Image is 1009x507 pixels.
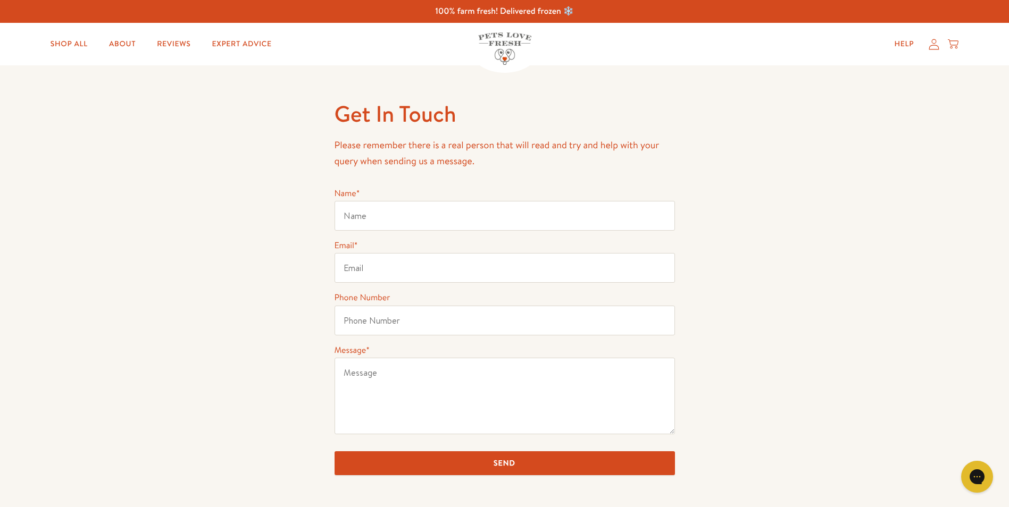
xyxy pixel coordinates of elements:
a: Reviews [148,33,199,55]
label: Email [335,240,358,251]
input: Email [335,253,675,283]
input: Name [335,201,675,231]
iframe: Gorgias live chat messenger [956,457,998,496]
label: Message [335,344,370,356]
input: Phone Number [335,306,675,335]
a: Help [886,33,922,55]
label: Name [335,188,360,199]
label: Phone Number [335,292,390,303]
span: Please remember there is a real person that will read and try and help with your query when sendi... [335,138,659,168]
input: Send [335,451,675,475]
a: Shop All [42,33,96,55]
a: About [101,33,144,55]
img: Pets Love Fresh [478,32,531,65]
a: Expert Advice [204,33,280,55]
h1: Get In Touch [335,99,675,129]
